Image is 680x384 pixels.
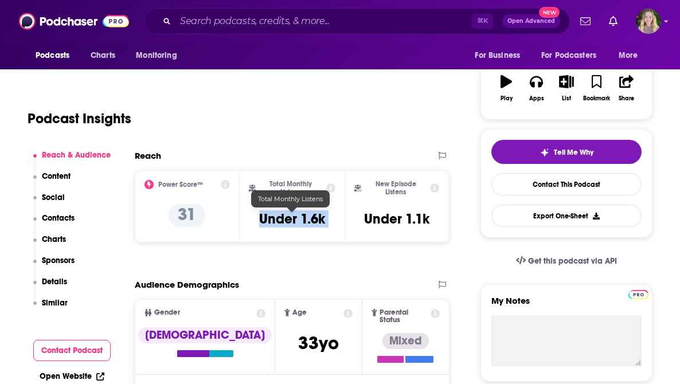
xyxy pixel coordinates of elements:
[552,68,581,109] button: List
[636,9,661,34] img: User Profile
[158,181,203,189] h2: Power Score™
[581,68,611,109] button: Bookmark
[33,150,111,171] button: Reach & Audience
[540,148,549,157] img: tell me why sparkle
[83,45,122,66] a: Charts
[33,340,111,361] button: Contact Podcast
[491,173,642,195] a: Contact This Podcast
[33,213,75,234] button: Contacts
[36,48,69,64] span: Podcasts
[42,256,75,265] p: Sponsors
[135,279,239,290] h2: Audience Demographics
[491,68,521,109] button: Play
[501,95,513,102] div: Play
[138,327,272,343] div: [DEMOGRAPHIC_DATA]
[33,277,68,298] button: Details
[42,193,65,202] p: Social
[611,45,652,66] button: open menu
[154,309,180,316] span: Gender
[366,180,426,196] h2: New Episode Listens
[42,171,71,181] p: Content
[491,205,642,227] button: Export One-Sheet
[534,45,613,66] button: open menu
[562,95,571,102] div: List
[491,295,642,315] label: My Notes
[628,290,648,299] img: Podchaser Pro
[135,150,161,161] h2: Reach
[42,234,66,244] p: Charts
[382,333,429,349] div: Mixed
[175,12,472,30] input: Search podcasts, credits, & more...
[33,256,75,277] button: Sponsors
[467,45,534,66] button: open menu
[28,110,131,127] h1: Podcast Insights
[529,95,544,102] div: Apps
[612,68,642,109] button: Share
[169,204,205,227] p: 31
[604,11,622,31] a: Show notifications dropdown
[298,332,339,354] span: 33 yo
[128,45,192,66] button: open menu
[42,298,68,308] p: Similar
[636,9,661,34] button: Show profile menu
[19,10,129,32] img: Podchaser - Follow, Share and Rate Podcasts
[144,8,570,34] div: Search podcasts, credits, & more...
[541,48,596,64] span: For Podcasters
[292,309,307,316] span: Age
[521,68,551,109] button: Apps
[583,95,610,102] div: Bookmark
[33,171,71,193] button: Content
[33,298,68,319] button: Similar
[42,150,111,160] p: Reach & Audience
[491,140,642,164] button: tell me why sparkleTell Me Why
[136,48,177,64] span: Monitoring
[472,14,493,29] span: ⌘ K
[502,14,560,28] button: Open AdvancedNew
[554,148,593,157] span: Tell Me Why
[636,9,661,34] span: Logged in as lauren19365
[28,45,84,66] button: open menu
[258,195,323,203] span: Total Monthly Listens
[91,48,115,64] span: Charts
[507,247,626,275] a: Get this podcast via API
[475,48,520,64] span: For Business
[259,210,325,228] h3: Under 1.6k
[260,180,322,196] h2: Total Monthly Listens
[42,277,67,287] p: Details
[42,213,75,223] p: Contacts
[33,234,67,256] button: Charts
[619,95,634,102] div: Share
[619,48,638,64] span: More
[628,288,648,299] a: Pro website
[576,11,595,31] a: Show notifications dropdown
[528,256,617,266] span: Get this podcast via API
[539,7,560,18] span: New
[380,309,429,324] span: Parental Status
[507,18,555,24] span: Open Advanced
[364,210,429,228] h3: Under 1.1k
[33,193,65,214] button: Social
[40,371,104,381] a: Open Website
